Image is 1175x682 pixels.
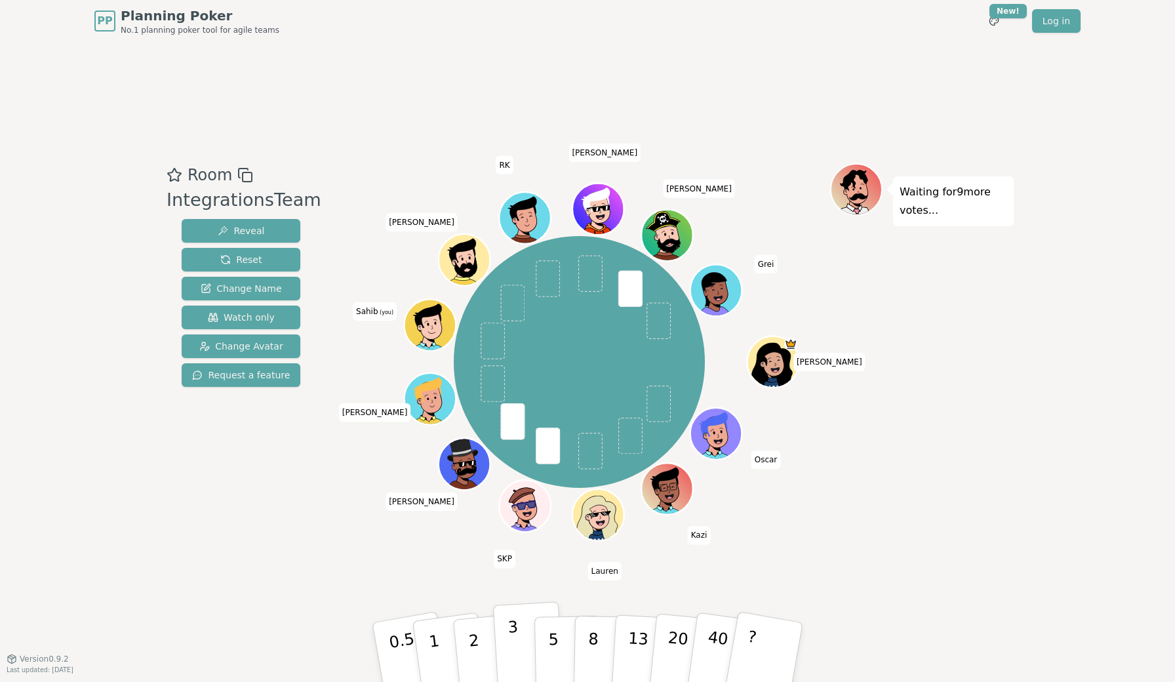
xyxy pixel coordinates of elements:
span: Reveal [218,224,264,237]
span: Click to change your name [793,353,866,371]
div: New! [989,4,1027,18]
span: Last updated: [DATE] [7,666,73,673]
p: Waiting for 9 more votes... [900,183,1007,220]
button: Reveal [182,219,300,243]
span: Click to change your name [663,180,735,198]
button: Change Name [182,277,300,300]
span: Room [188,163,232,187]
div: IntegrationsTeam [167,187,321,214]
button: Request a feature [182,363,300,387]
button: Add as favourite [167,163,182,187]
button: Version0.9.2 [7,654,69,664]
span: PP [97,13,112,29]
a: PPPlanning PokerNo.1 planning poker tool for agile teams [94,7,279,35]
span: Planning Poker [121,7,279,25]
span: No.1 planning poker tool for agile teams [121,25,279,35]
span: Click to change your name [496,156,513,174]
span: Change Avatar [199,340,283,353]
span: Click to change your name [494,550,515,568]
span: Click to change your name [688,526,711,544]
span: (you) [378,310,394,315]
span: Click to change your name [386,213,458,231]
span: Version 0.9.2 [20,654,69,664]
span: Click to change your name [386,492,458,511]
span: Click to change your name [755,255,778,273]
button: Click to change your avatar [405,301,454,350]
span: Kate is the host [784,338,797,351]
span: Watch only [208,311,275,324]
span: Click to change your name [588,562,622,580]
span: Reset [220,253,262,266]
button: Watch only [182,306,300,329]
span: Request a feature [192,369,290,382]
span: Click to change your name [751,451,781,469]
span: Click to change your name [339,403,411,422]
button: Reset [182,248,300,271]
button: New! [982,9,1006,33]
a: Log in [1032,9,1081,33]
span: Click to change your name [353,302,397,321]
span: Change Name [201,282,281,295]
span: Click to change your name [568,144,641,162]
button: Change Avatar [182,334,300,358]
